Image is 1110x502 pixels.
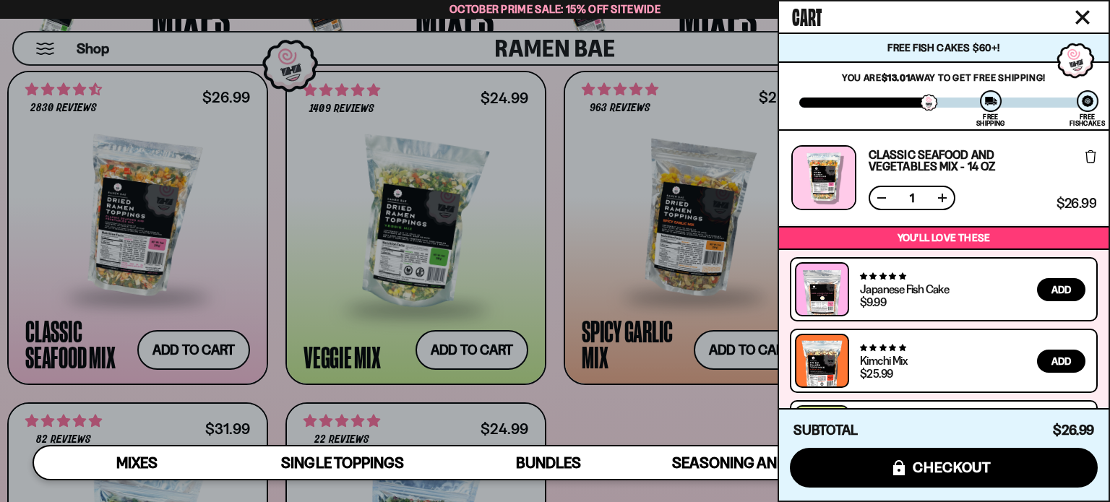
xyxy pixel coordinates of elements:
[860,368,892,379] div: $25.99
[860,353,907,368] a: Kimchi Mix
[1072,7,1093,28] button: Close cart
[790,448,1098,488] button: checkout
[913,459,991,475] span: checkout
[240,446,446,479] a: Single Toppings
[1053,422,1094,438] span: $26.99
[799,72,1088,83] p: You are away to get Free Shipping!
[1051,285,1071,295] span: Add
[783,231,1105,245] p: You’ll love these
[869,149,1051,172] a: Classic Seafood and Vegetables Mix - 14 OZ
[793,423,858,438] h4: Subtotal
[1057,197,1096,210] span: $26.99
[1037,278,1085,301] button: Add
[1037,350,1085,373] button: Add
[445,446,651,479] a: Bundles
[1070,113,1105,126] div: Free Fishcakes
[900,192,924,204] span: 1
[651,446,857,479] a: Seasoning and Sauce
[281,454,403,472] span: Single Toppings
[860,272,905,281] span: 4.77 stars
[860,343,905,352] span: 4.76 stars
[860,282,949,296] a: Japanese Fish Cake
[882,72,911,83] strong: $13.01
[516,454,581,472] span: Bundles
[449,2,661,16] span: October Prime Sale: 15% off Sitewide
[34,446,240,479] a: Mixes
[976,113,1004,126] div: Free Shipping
[887,41,999,54] span: Free Fish Cakes $60+!
[860,296,886,308] div: $9.99
[792,1,822,30] span: Cart
[116,454,158,472] span: Mixes
[1051,356,1071,366] span: Add
[672,454,836,472] span: Seasoning and Sauce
